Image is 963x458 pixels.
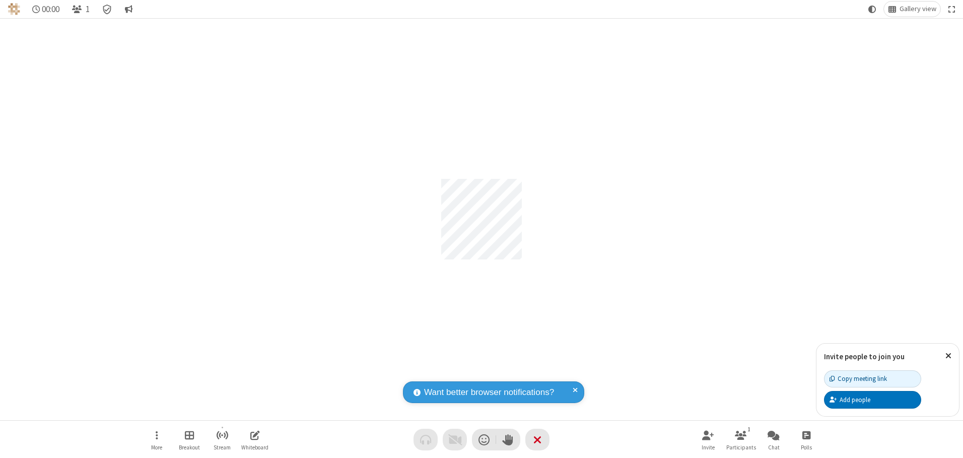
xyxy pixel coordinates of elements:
[525,429,549,450] button: End or leave meeting
[142,425,172,454] button: Open menu
[86,5,90,14] span: 1
[864,2,880,17] button: Using system theme
[726,425,756,454] button: Open participant list
[67,2,94,17] button: Open participant list
[42,5,59,14] span: 00:00
[214,444,231,450] span: Stream
[830,374,887,383] div: Copy meeting link
[207,425,237,454] button: Start streaming
[174,425,204,454] button: Manage Breakout Rooms
[98,2,117,17] div: Meeting details Encryption enabled
[768,444,780,450] span: Chat
[900,5,936,13] span: Gallery view
[824,370,921,387] button: Copy meeting link
[824,391,921,408] button: Add people
[120,2,136,17] button: Conversation
[801,444,812,450] span: Polls
[702,444,715,450] span: Invite
[944,2,959,17] button: Fullscreen
[884,2,940,17] button: Change layout
[759,425,789,454] button: Open chat
[414,429,438,450] button: Audio problem - check your Internet connection or call by phone
[693,425,723,454] button: Invite participants (Alt+I)
[726,444,756,450] span: Participants
[424,386,554,399] span: Want better browser notifications?
[179,444,200,450] span: Breakout
[496,429,520,450] button: Raise hand
[8,3,20,15] img: QA Selenium DO NOT DELETE OR CHANGE
[443,429,467,450] button: Video
[241,444,268,450] span: Whiteboard
[151,444,162,450] span: More
[745,425,753,434] div: 1
[824,352,905,361] label: Invite people to join you
[472,429,496,450] button: Send a reaction
[28,2,64,17] div: Timer
[938,344,959,368] button: Close popover
[791,425,821,454] button: Open poll
[240,425,270,454] button: Open shared whiteboard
